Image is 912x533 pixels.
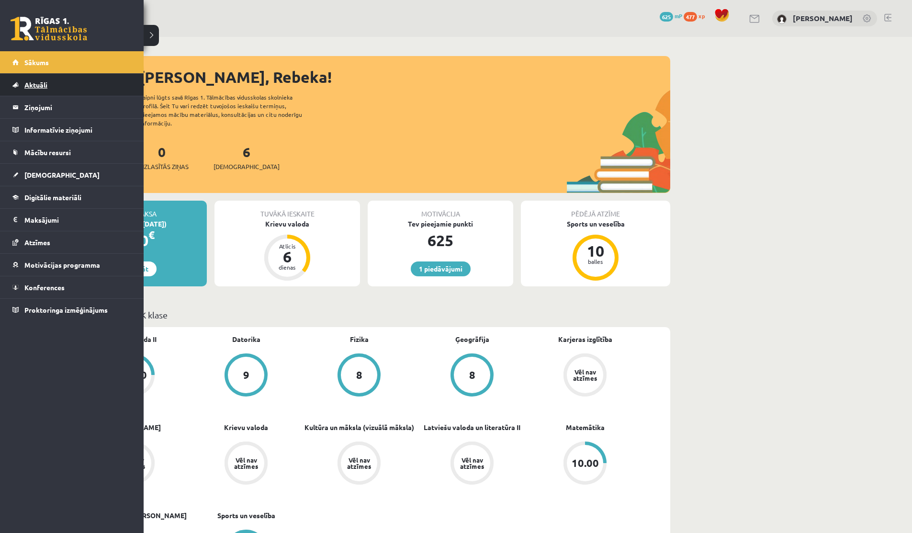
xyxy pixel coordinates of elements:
[356,370,362,380] div: 8
[12,209,132,231] a: Maksājumi
[12,231,132,253] a: Atzīmes
[233,457,259,469] div: Vēl nav atzīmes
[424,422,520,432] a: Latviešu valoda un literatūra II
[521,219,670,229] div: Sports un veselība
[214,143,280,171] a: 6[DEMOGRAPHIC_DATA]
[243,370,249,380] div: 9
[214,219,360,282] a: Krievu valoda Atlicis 6 dienas
[214,219,360,229] div: Krievu valoda
[12,119,132,141] a: Informatīvie ziņojumi
[273,249,302,264] div: 6
[558,334,612,344] a: Karjeras izglītība
[24,119,132,141] legend: Informatīvie ziņojumi
[12,276,132,298] a: Konferences
[24,80,47,89] span: Aktuāli
[24,58,49,67] span: Sākums
[368,219,513,229] div: Tev pieejamie punkti
[455,334,489,344] a: Ģeogrāfija
[140,93,319,127] div: Laipni lūgts savā Rīgas 1. Tālmācības vidusskolas skolnieka profilā. Šeit Tu vari redzēt tuvojošo...
[190,353,303,398] a: 9
[346,457,372,469] div: Vēl nav atzīmes
[684,12,697,22] span: 477
[303,442,416,487] a: Vēl nav atzīmes
[214,162,280,171] span: [DEMOGRAPHIC_DATA]
[232,334,260,344] a: Datorika
[24,283,65,292] span: Konferences
[411,261,471,276] a: 1 piedāvājumi
[12,299,132,321] a: Proktoringa izmēģinājums
[217,510,275,521] a: Sports un veselība
[368,229,513,252] div: 625
[214,201,360,219] div: Tuvākā ieskaite
[416,353,529,398] a: 8
[304,422,414,432] a: Kultūra un māksla (vizuālā māksla)
[24,238,50,247] span: Atzīmes
[273,243,302,249] div: Atlicis
[12,186,132,208] a: Digitālie materiāli
[777,14,787,24] img: Rebeka Trofimova
[529,442,642,487] a: 10.00
[135,143,189,171] a: 0Neizlasītās ziņas
[139,66,670,89] div: [PERSON_NAME], Rebeka!
[12,254,132,276] a: Motivācijas programma
[350,334,369,344] a: Fizika
[224,422,268,432] a: Krievu valoda
[675,12,682,20] span: mP
[521,219,670,282] a: Sports un veselība 10 balles
[660,12,682,20] a: 625 mP
[793,13,853,23] a: [PERSON_NAME]
[566,422,605,432] a: Matemātika
[61,308,666,321] p: Mācību plāns 12.a2 JK klase
[581,243,610,259] div: 10
[24,209,132,231] legend: Maksājumi
[12,51,132,73] a: Sākums
[684,12,709,20] a: 477 xp
[303,353,416,398] a: 8
[11,17,87,41] a: Rīgas 1. Tālmācības vidusskola
[416,442,529,487] a: Vēl nav atzīmes
[24,306,108,314] span: Proktoringa izmēģinājums
[12,141,132,163] a: Mācību resursi
[459,457,485,469] div: Vēl nav atzīmes
[24,261,100,269] span: Motivācijas programma
[529,353,642,398] a: Vēl nav atzīmes
[24,96,132,118] legend: Ziņojumi
[135,162,189,171] span: Neizlasītās ziņas
[24,193,81,202] span: Digitālie materiāli
[12,74,132,96] a: Aktuāli
[572,369,598,381] div: Vēl nav atzīmes
[273,264,302,270] div: dienas
[148,228,155,242] span: €
[24,170,100,179] span: [DEMOGRAPHIC_DATA]
[521,201,670,219] div: Pēdējā atzīme
[368,201,513,219] div: Motivācija
[24,148,71,157] span: Mācību resursi
[469,370,475,380] div: 8
[660,12,673,22] span: 625
[698,12,705,20] span: xp
[190,442,303,487] a: Vēl nav atzīmes
[12,96,132,118] a: Ziņojumi
[572,458,599,468] div: 10.00
[12,164,132,186] a: [DEMOGRAPHIC_DATA]
[581,259,610,264] div: balles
